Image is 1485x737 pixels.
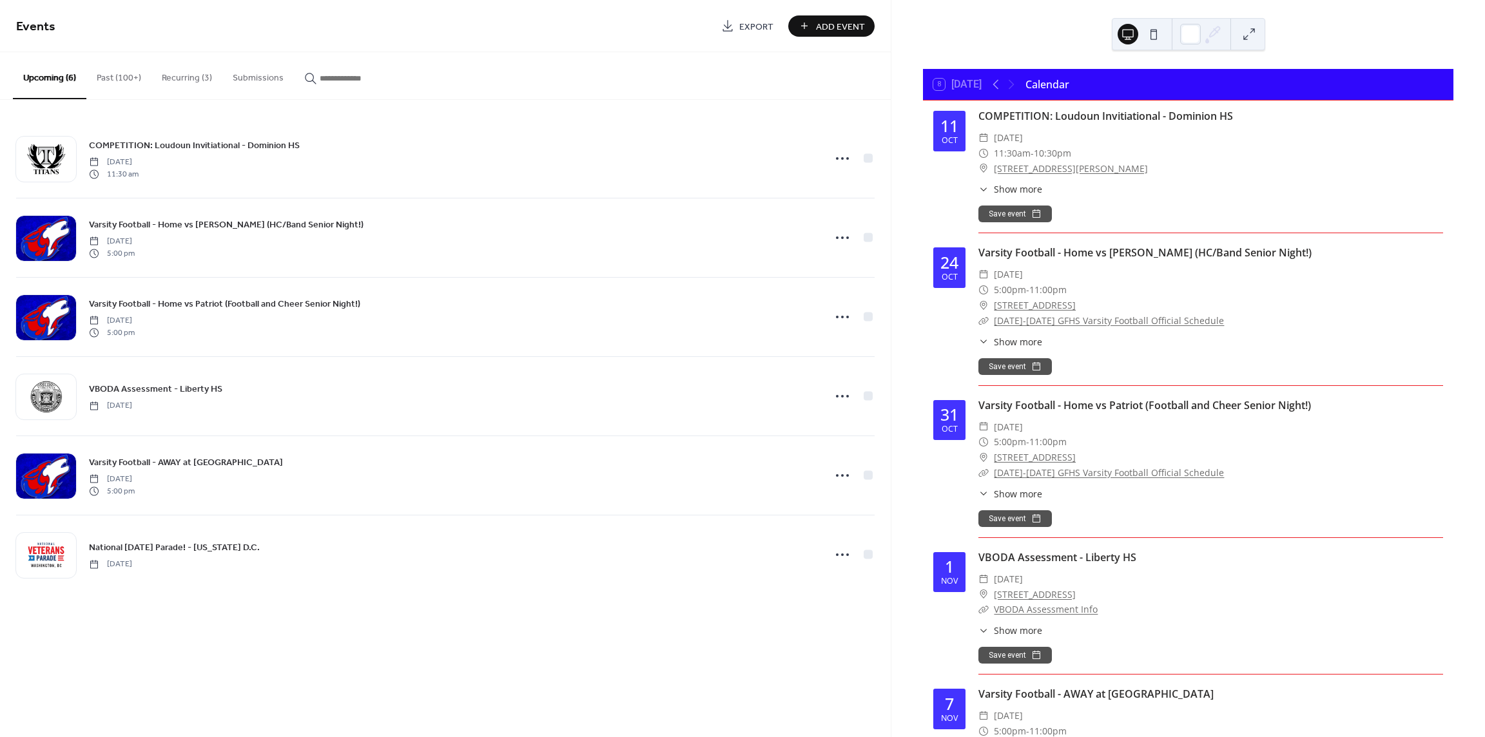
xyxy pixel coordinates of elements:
span: 5:00 pm [89,485,135,497]
div: ​ [978,487,989,501]
span: 5:00 pm [89,247,135,259]
a: Varsity Football - Home vs [PERSON_NAME] (HC/Band Senior Night!) [89,217,364,232]
span: 5:00pm [994,434,1026,450]
div: ​ [978,335,989,349]
span: [DATE] [89,315,135,327]
button: Save event [978,206,1052,222]
span: Varsity Football - Home vs [PERSON_NAME] (HC/Band Senior Night!) [89,218,364,232]
span: 11:30am [994,146,1031,161]
a: Varsity Football - Home vs Patriot (Football and Cheer Senior Night!) [978,398,1311,412]
button: Past (100+) [86,52,151,98]
a: [STREET_ADDRESS] [994,450,1076,465]
div: 11 [940,118,958,134]
button: ​Show more [978,182,1042,196]
div: ​ [978,571,989,587]
div: ​ [978,313,989,329]
div: ​ [978,161,989,177]
div: Oct [942,425,958,434]
span: Events [16,14,55,39]
span: [DATE] [89,236,135,247]
span: Show more [994,335,1042,349]
a: Export [712,15,783,37]
span: [DATE] [89,474,135,485]
div: ​ [978,182,989,196]
span: [DATE] [994,267,1023,282]
div: ​ [978,624,989,637]
div: Nov [941,577,958,586]
span: [DATE] [89,400,132,412]
span: 5:00 pm [89,327,135,338]
button: ​Show more [978,335,1042,349]
div: ​ [978,602,989,617]
div: 7 [945,696,954,712]
span: 11:00pm [1029,282,1067,298]
div: ​ [978,146,989,161]
span: 5:00pm [994,282,1026,298]
span: Varsity Football - Home vs Patriot (Football and Cheer Senior Night!) [89,298,360,311]
div: ​ [978,450,989,465]
span: VBODA Assessment - Liberty HS [89,383,222,396]
a: [STREET_ADDRESS][PERSON_NAME] [994,161,1148,177]
span: [DATE] [89,559,132,570]
button: Save event [978,647,1052,664]
span: - [1026,434,1029,450]
button: Save event [978,510,1052,527]
span: National [DATE] Parade! - [US_STATE] D.C. [89,541,260,555]
button: Save event [978,358,1052,375]
span: [DATE] [994,708,1023,723]
div: ​ [978,708,989,723]
div: Oct [942,273,958,282]
a: VBODA Assessment - Liberty HS [89,381,222,396]
a: [DATE]-[DATE] GFHS Varsity Football Official Schedule [994,314,1224,327]
span: COMPETITION: Loudoun Invitiational - Dominion HS [89,139,300,153]
a: VBODA Assessment - Liberty HS [978,550,1136,564]
button: Add Event [788,15,875,37]
div: Oct [942,137,958,145]
div: Calendar [1025,77,1069,92]
a: [DATE]-[DATE] GFHS Varsity Football Official Schedule [994,466,1224,479]
div: ​ [978,267,989,282]
button: ​Show more [978,487,1042,501]
span: - [1026,282,1029,298]
div: ​ [978,587,989,602]
span: Show more [994,624,1042,637]
div: ​ [978,282,989,298]
span: - [1031,146,1034,161]
div: ​ [978,419,989,435]
div: ​ [978,298,989,313]
span: Show more [994,487,1042,501]
a: VBODA Assessment Info [994,603,1098,615]
a: Varsity Football - Home vs Patriot (Football and Cheer Senior Night!) [89,296,360,311]
div: COMPETITION: Loudoun Invitiational - Dominion HS [978,108,1443,124]
span: Varsity Football - AWAY at [GEOGRAPHIC_DATA] [89,456,283,470]
span: Show more [994,182,1042,196]
span: 11:30 am [89,168,139,180]
div: ​ [978,130,989,146]
span: [DATE] [994,419,1023,435]
span: Export [739,20,773,33]
a: [STREET_ADDRESS] [994,587,1076,602]
a: Varsity Football - Home vs [PERSON_NAME] (HC/Band Senior Night!) [978,245,1312,260]
div: 24 [940,254,958,271]
a: National [DATE] Parade! - [US_STATE] D.C. [89,540,260,555]
div: 1 [945,559,954,575]
button: ​Show more [978,624,1042,637]
button: Recurring (3) [151,52,222,98]
span: 10:30pm [1034,146,1071,161]
button: Upcoming (6) [13,52,86,99]
a: Varsity Football - AWAY at [GEOGRAPHIC_DATA] [89,455,283,470]
button: Submissions [222,52,294,98]
span: [DATE] [994,571,1023,587]
span: Add Event [816,20,865,33]
span: [DATE] [994,130,1023,146]
span: 11:00pm [1029,434,1067,450]
a: [STREET_ADDRESS] [994,298,1076,313]
div: Nov [941,714,958,723]
a: COMPETITION: Loudoun Invitiational - Dominion HS [89,138,300,153]
div: ​ [978,465,989,481]
span: [DATE] [89,157,139,168]
a: Varsity Football - AWAY at [GEOGRAPHIC_DATA] [978,687,1214,701]
div: ​ [978,434,989,450]
div: 31 [940,407,958,423]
